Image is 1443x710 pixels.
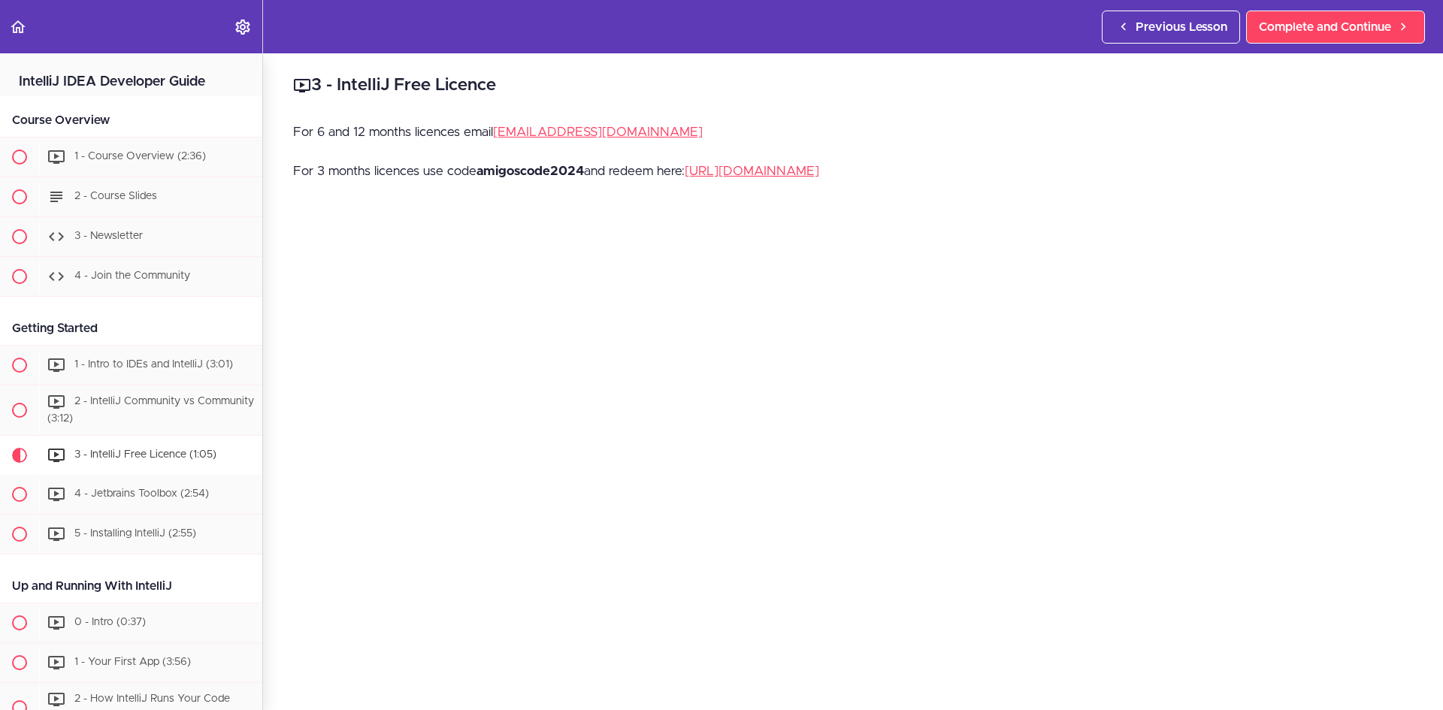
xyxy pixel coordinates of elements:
[47,396,254,424] span: 2 - IntelliJ Community vs Community (3:12)
[74,359,233,370] span: 1 - Intro to IDEs and IntelliJ (3:01)
[493,125,703,138] a: [EMAIL_ADDRESS][DOMAIN_NAME]
[74,151,206,162] span: 1 - Course Overview (2:36)
[476,165,584,177] strong: amigoscode2024
[1246,11,1425,44] a: Complete and Continue
[1136,18,1227,36] span: Previous Lesson
[293,121,1413,144] p: For 6 and 12 months licences email
[74,191,157,201] span: 2 - Course Slides
[1102,11,1240,44] a: Previous Lesson
[1259,18,1391,36] span: Complete and Continue
[74,617,146,627] span: 0 - Intro (0:37)
[9,18,27,36] svg: Back to course curriculum
[74,488,209,499] span: 4 - Jetbrains Toolbox (2:54)
[74,657,191,667] span: 1 - Your First App (3:56)
[293,160,1413,183] p: For 3 months licences use code and redeem here:
[74,449,216,460] span: 3 - IntelliJ Free Licence (1:05)
[234,18,252,36] svg: Settings Menu
[74,528,196,539] span: 5 - Installing IntelliJ (2:55)
[74,270,190,281] span: 4 - Join the Community
[74,231,143,241] span: 3 - Newsletter
[685,165,819,177] a: [URL][DOMAIN_NAME]
[293,73,1413,98] h2: 3 - IntelliJ Free Licence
